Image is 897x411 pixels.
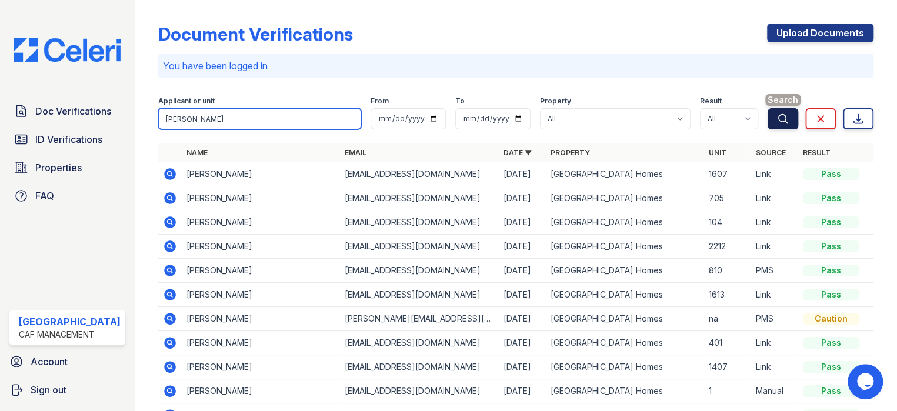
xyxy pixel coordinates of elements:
[499,210,546,235] td: [DATE]
[546,235,704,259] td: [GEOGRAPHIC_DATA] Homes
[499,162,546,186] td: [DATE]
[540,96,571,106] label: Property
[345,148,366,157] a: Email
[803,265,859,276] div: Pass
[546,379,704,403] td: [GEOGRAPHIC_DATA] Homes
[499,259,546,283] td: [DATE]
[751,283,798,307] td: Link
[9,156,125,179] a: Properties
[499,283,546,307] td: [DATE]
[803,337,859,349] div: Pass
[704,307,751,331] td: na
[340,379,498,403] td: [EMAIL_ADDRESS][DOMAIN_NAME]
[751,259,798,283] td: PMS
[340,186,498,210] td: [EMAIL_ADDRESS][DOMAIN_NAME]
[546,186,704,210] td: [GEOGRAPHIC_DATA] Homes
[182,355,340,379] td: [PERSON_NAME]
[182,162,340,186] td: [PERSON_NAME]
[182,331,340,355] td: [PERSON_NAME]
[499,379,546,403] td: [DATE]
[751,186,798,210] td: Link
[704,355,751,379] td: 1407
[5,38,130,62] img: CE_Logo_Blue-a8612792a0a2168367f1c8372b55b34899dd931a85d93a1a3d3e32e68fde9ad4.png
[751,162,798,186] td: Link
[499,235,546,259] td: [DATE]
[158,96,215,106] label: Applicant or unit
[546,355,704,379] td: [GEOGRAPHIC_DATA] Homes
[35,189,54,203] span: FAQ
[9,99,125,123] a: Doc Verifications
[499,307,546,331] td: [DATE]
[546,331,704,355] td: [GEOGRAPHIC_DATA] Homes
[756,148,786,157] a: Source
[19,329,121,340] div: CAF Management
[803,385,859,397] div: Pass
[803,313,859,325] div: Caution
[9,128,125,151] a: ID Verifications
[803,240,859,252] div: Pass
[340,355,498,379] td: [EMAIL_ADDRESS][DOMAIN_NAME]
[35,161,82,175] span: Properties
[35,104,111,118] span: Doc Verifications
[182,283,340,307] td: [PERSON_NAME]
[455,96,465,106] label: To
[768,108,798,129] button: Search
[751,210,798,235] td: Link
[551,148,590,157] a: Property
[700,96,722,106] label: Result
[5,350,130,373] a: Account
[5,378,130,402] a: Sign out
[35,132,102,146] span: ID Verifications
[704,186,751,210] td: 705
[340,210,498,235] td: [EMAIL_ADDRESS][DOMAIN_NAME]
[803,168,859,180] div: Pass
[704,162,751,186] td: 1607
[182,259,340,283] td: [PERSON_NAME]
[182,186,340,210] td: [PERSON_NAME]
[704,259,751,283] td: 810
[704,331,751,355] td: 401
[9,184,125,208] a: FAQ
[704,379,751,403] td: 1
[803,216,859,228] div: Pass
[803,289,859,300] div: Pass
[31,383,66,397] span: Sign out
[371,96,389,106] label: From
[158,108,361,129] input: Search by name, email, or unit number
[503,148,532,157] a: Date ▼
[803,148,831,157] a: Result
[704,210,751,235] td: 104
[751,307,798,331] td: PMS
[751,235,798,259] td: Link
[340,235,498,259] td: [EMAIL_ADDRESS][DOMAIN_NAME]
[546,307,704,331] td: [GEOGRAPHIC_DATA] Homes
[182,210,340,235] td: [PERSON_NAME]
[158,24,353,45] div: Document Verifications
[848,364,885,399] iframe: chat widget
[803,192,859,204] div: Pass
[709,148,726,157] a: Unit
[499,355,546,379] td: [DATE]
[182,235,340,259] td: [PERSON_NAME]
[803,361,859,373] div: Pass
[31,355,68,369] span: Account
[163,59,869,73] p: You have been logged in
[340,331,498,355] td: [EMAIL_ADDRESS][DOMAIN_NAME]
[499,186,546,210] td: [DATE]
[704,283,751,307] td: 1613
[340,162,498,186] td: [EMAIL_ADDRESS][DOMAIN_NAME]
[182,379,340,403] td: [PERSON_NAME]
[765,94,801,106] span: Search
[546,259,704,283] td: [GEOGRAPHIC_DATA] Homes
[340,259,498,283] td: [EMAIL_ADDRESS][DOMAIN_NAME]
[499,331,546,355] td: [DATE]
[546,210,704,235] td: [GEOGRAPHIC_DATA] Homes
[751,355,798,379] td: Link
[19,315,121,329] div: [GEOGRAPHIC_DATA]
[340,307,498,331] td: [PERSON_NAME][EMAIL_ADDRESS][DOMAIN_NAME]
[546,283,704,307] td: [GEOGRAPHIC_DATA] Homes
[767,24,873,42] a: Upload Documents
[751,331,798,355] td: Link
[751,379,798,403] td: Manual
